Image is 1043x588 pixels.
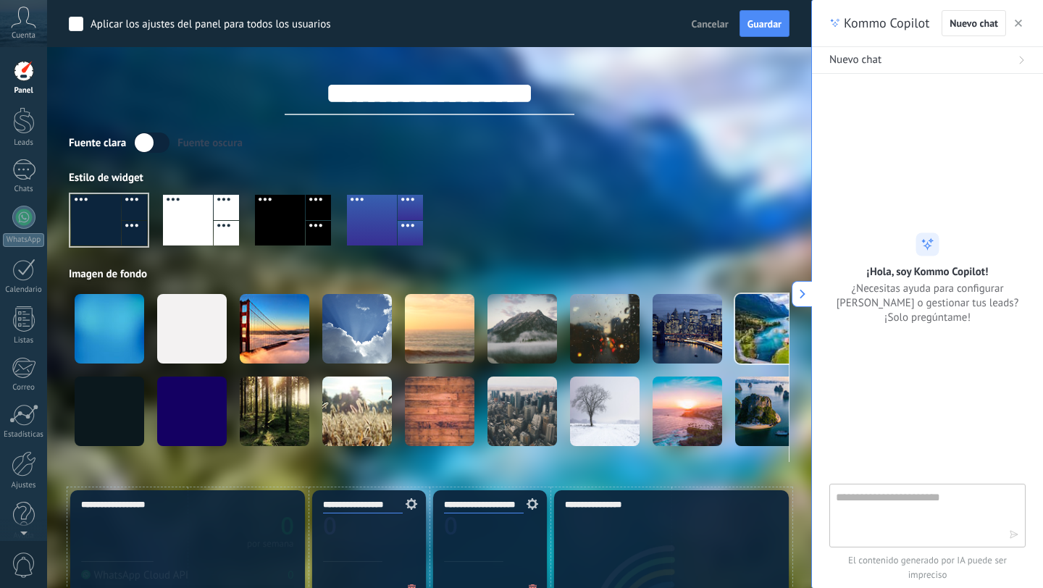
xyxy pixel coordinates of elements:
div: Aplicar los ajustes del panel para todos los usuarios [91,17,331,32]
div: Calendario [3,285,45,295]
span: Guardar [747,19,782,29]
button: Cancelar [686,13,734,35]
div: Estadísticas [3,430,45,440]
span: Nuevo chat [829,53,881,67]
div: Listas [3,336,45,345]
div: Ajustes [3,481,45,490]
button: Nuevo chat [942,10,1006,36]
div: WhatsApp [3,233,44,247]
span: Cancelar [692,17,729,30]
div: Correo [3,383,45,392]
span: Cuenta [12,31,35,41]
div: Estilo de widget [69,171,789,185]
div: Fuente clara [69,136,126,150]
h2: ¡Hola, soy Kommo Copilot! [867,265,989,279]
div: Leads [3,138,45,148]
div: Chats [3,185,45,194]
div: Fuente oscura [177,136,243,150]
button: Nuevo chat [812,47,1043,74]
div: Imagen de fondo [69,267,789,281]
span: Kommo Copilot [844,14,929,32]
div: Panel [3,86,45,96]
span: El contenido generado por IA puede ser impreciso [829,553,1026,582]
button: Guardar [740,10,789,38]
span: Nuevo chat [950,18,998,28]
span: ¿Necesitas ayuda para configurar [PERSON_NAME] o gestionar tus leads? ¡Solo pregúntame! [829,282,1026,325]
